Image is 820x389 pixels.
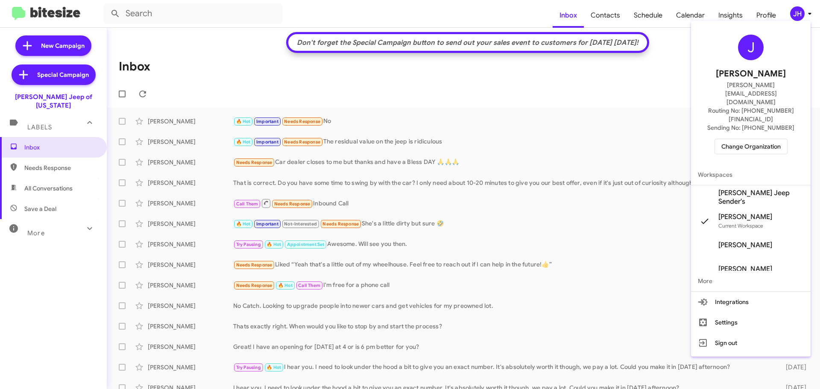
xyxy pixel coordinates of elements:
div: J [738,35,764,60]
span: [PERSON_NAME] [716,67,786,81]
span: Current Workspace [718,222,763,229]
button: Integrations [691,292,811,312]
span: Sending No: [PHONE_NUMBER] [707,123,794,132]
span: [PERSON_NAME] [718,265,772,273]
span: [PERSON_NAME] [718,241,772,249]
span: Change Organization [721,139,781,154]
span: [PERSON_NAME] [718,213,772,221]
span: Routing No: [PHONE_NUMBER][FINANCIAL_ID] [701,106,800,123]
span: [PERSON_NAME] Jeep Sender's [718,189,804,206]
button: Change Organization [715,139,788,154]
span: More [691,271,811,291]
button: Settings [691,312,811,333]
button: Sign out [691,333,811,353]
span: Workspaces [691,164,811,185]
span: [PERSON_NAME][EMAIL_ADDRESS][DOMAIN_NAME] [701,81,800,106]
